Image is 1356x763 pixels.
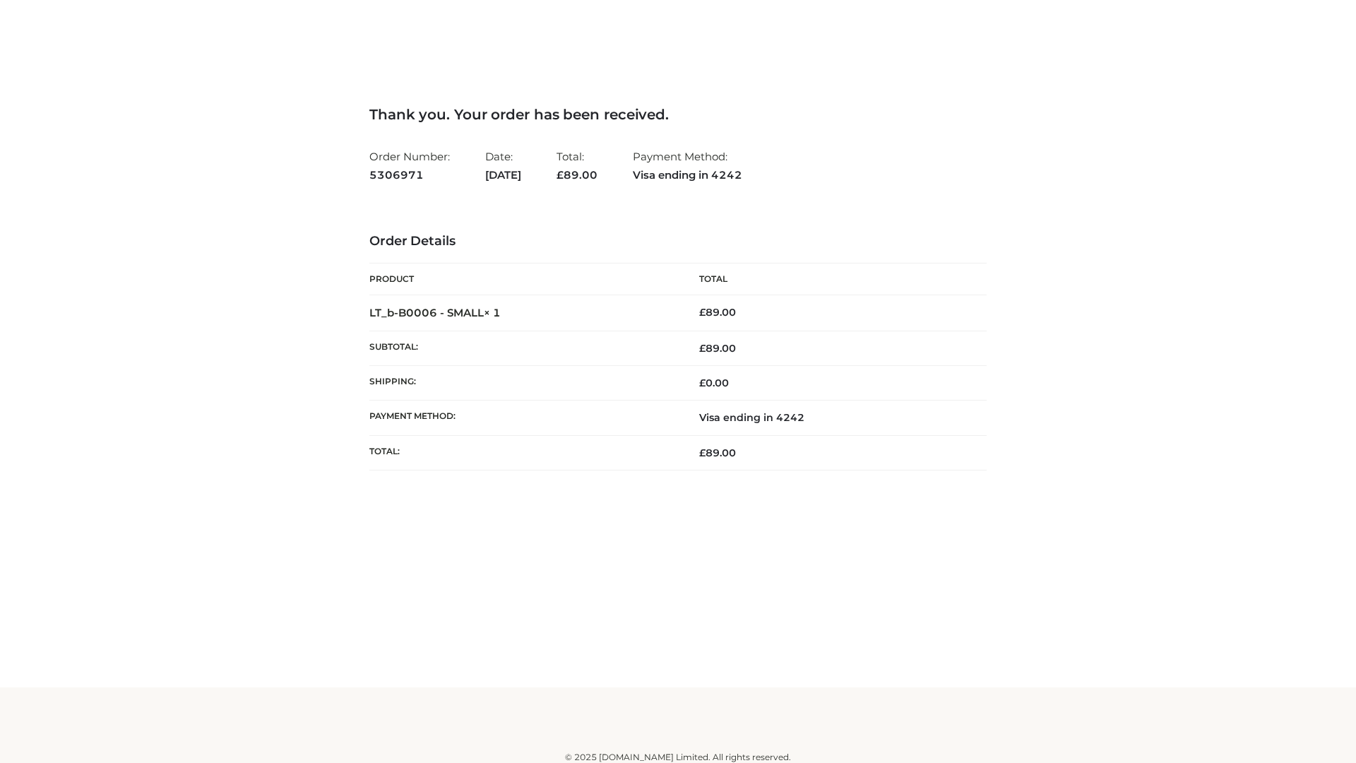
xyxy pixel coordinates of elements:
span: 89.00 [699,342,736,355]
th: Total [678,264,987,295]
li: Payment Method: [633,144,742,187]
li: Total: [557,144,597,187]
th: Product [369,264,678,295]
strong: LT_b-B0006 - SMALL [369,306,501,319]
th: Total: [369,435,678,470]
th: Payment method: [369,401,678,435]
strong: × 1 [484,306,501,319]
th: Shipping: [369,366,678,401]
span: £ [699,306,706,319]
bdi: 89.00 [699,306,736,319]
td: Visa ending in 4242 [678,401,987,435]
strong: 5306971 [369,166,450,184]
strong: Visa ending in 4242 [633,166,742,184]
span: 89.00 [557,168,597,182]
span: 89.00 [699,446,736,459]
bdi: 0.00 [699,377,729,389]
span: £ [557,168,564,182]
span: £ [699,342,706,355]
strong: [DATE] [485,166,521,184]
h3: Thank you. Your order has been received. [369,106,987,123]
li: Date: [485,144,521,187]
th: Subtotal: [369,331,678,365]
span: £ [699,446,706,459]
h3: Order Details [369,234,987,249]
span: £ [699,377,706,389]
li: Order Number: [369,144,450,187]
